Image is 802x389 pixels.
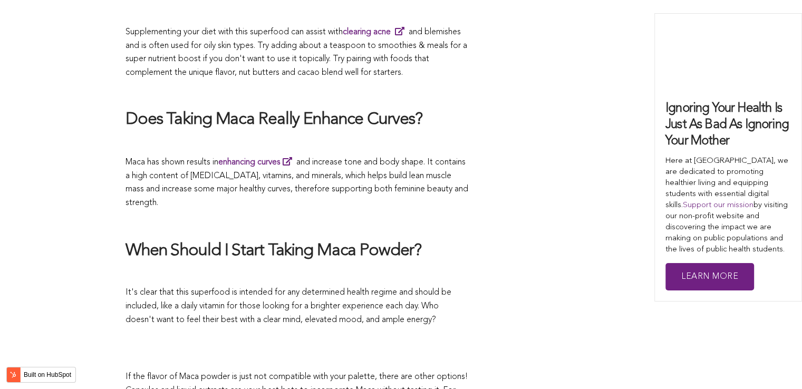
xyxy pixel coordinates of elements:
[218,158,281,167] strong: enhancing curves
[125,28,467,77] span: Supplementing your diet with this superfood can assist with and blemishes and is often used for o...
[125,288,451,324] span: It's clear that this superfood is intended for any determined health regime and should be include...
[7,368,20,381] img: HubSpot sprocket logo
[343,28,409,36] a: clearing acne
[343,28,391,36] strong: clearing acne
[20,368,75,382] label: Built on HubSpot
[218,158,296,167] a: enhancing curves
[125,158,468,207] span: Maca has shown results in and increase tone and body shape. It contains a high content of [MEDICA...
[6,367,76,383] button: Built on HubSpot
[125,240,468,262] h2: When Should I Start Taking Maca Powder?
[665,263,754,291] a: Learn More
[749,338,802,389] iframe: Chat Widget
[125,109,468,131] h2: Does Taking Maca Really Enhance Curves?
